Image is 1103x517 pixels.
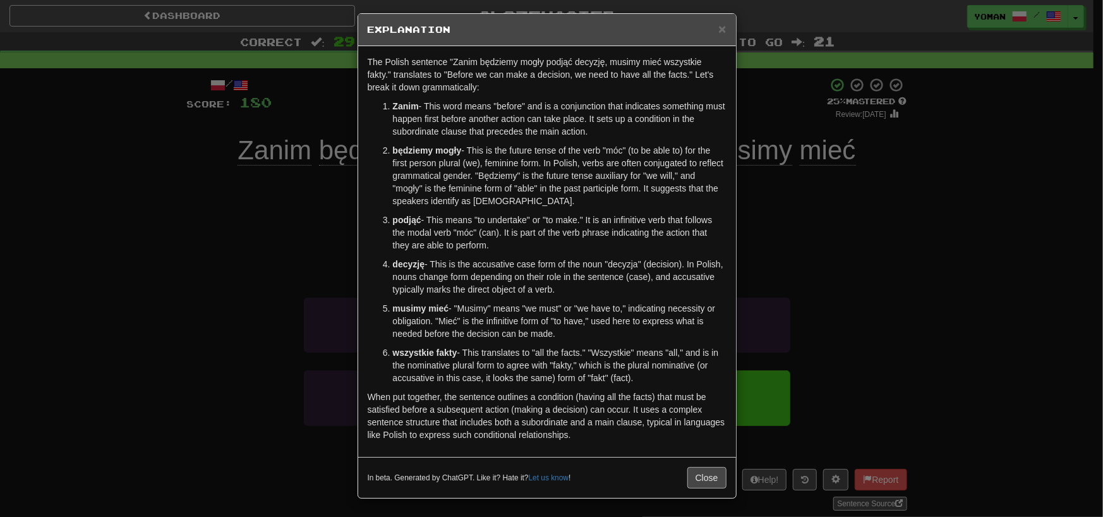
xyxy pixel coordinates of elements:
strong: musimy mieć [393,303,449,313]
p: - "Musimy" means "we must" or "we have to," indicating necessity or obligation. "Mieć" is the inf... [393,302,726,340]
strong: będziemy mogły [393,145,462,155]
p: - This means "to undertake" or "to make." It is an infinitive verb that follows the modal verb "m... [393,214,726,252]
strong: Zanim [393,101,419,111]
p: - This is the future tense of the verb "móc" (to be able to) for the first person plural (we), fe... [393,144,726,207]
button: Close [718,22,726,35]
p: - This word means "before" and is a conjunction that indicates something must happen first before... [393,100,726,138]
strong: decyzję [393,259,425,269]
strong: wszystkie fakty [393,348,457,358]
strong: podjąć [393,215,421,225]
button: Close [687,467,726,489]
p: - This translates to "all the facts." "Wszystkie" means "all," and is in the nominative plural fo... [393,346,726,384]
h5: Explanation [368,23,726,36]
a: Let us know [529,473,569,482]
span: × [718,21,726,36]
p: When put together, the sentence outlines a condition (having all the facts) that must be satisfie... [368,391,726,441]
p: The Polish sentence "Zanim będziemy mogły podjąć decyzję, musimy mieć wszystkie fakty." translate... [368,56,726,94]
p: - This is the accusative case form of the noun "decyzja" (decision). In Polish, nouns change form... [393,258,726,296]
small: In beta. Generated by ChatGPT. Like it? Hate it? ! [368,473,571,484]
